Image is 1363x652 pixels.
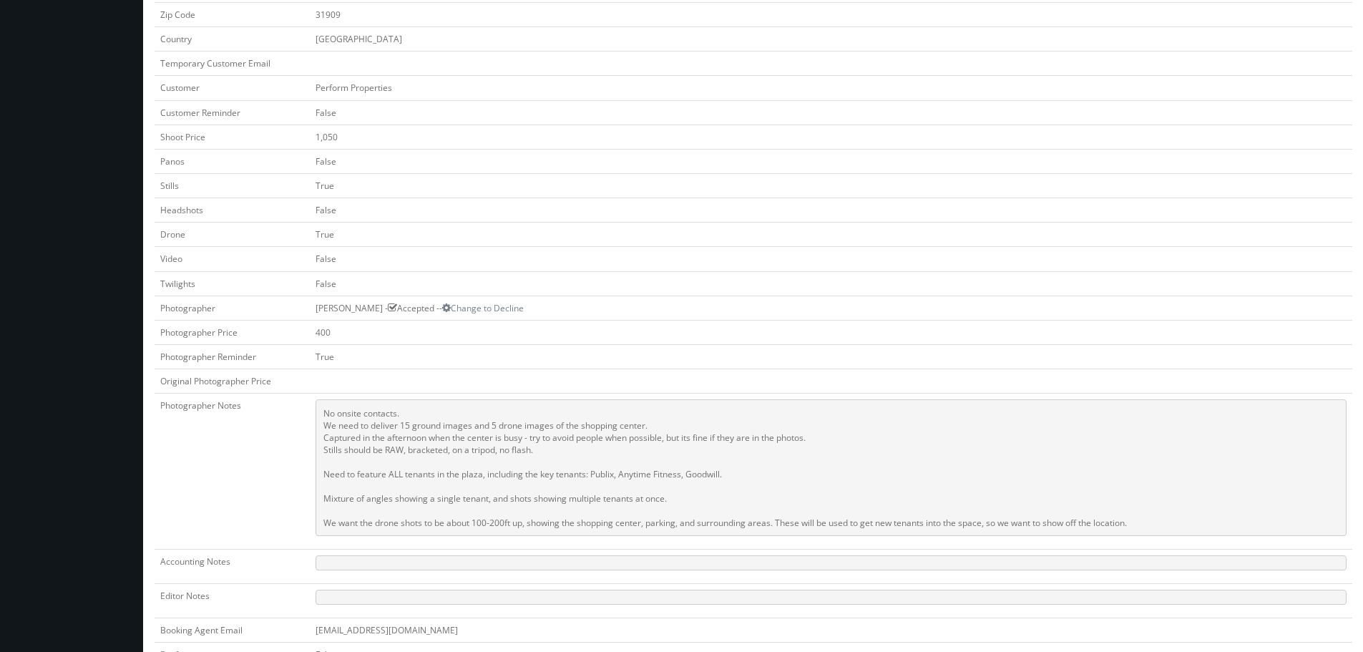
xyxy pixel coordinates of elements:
[155,550,310,584] td: Accounting Notes
[155,320,310,344] td: Photographer Price
[155,344,310,369] td: Photographer Reminder
[155,2,310,26] td: Zip Code
[310,173,1352,198] td: True
[155,618,310,643] td: Booking Agent Email
[155,52,310,76] td: Temporary Customer Email
[155,394,310,550] td: Photographer Notes
[155,369,310,394] td: Original Photographer Price
[310,223,1352,247] td: True
[310,76,1352,100] td: Perform Properties
[310,320,1352,344] td: 400
[316,399,1347,536] pre: No onsite contacts. We need to deliver 15 ground images and 5 drone images of the shopping center...
[310,618,1352,643] td: [EMAIL_ADDRESS][DOMAIN_NAME]
[155,271,310,296] td: Twilights
[155,198,310,223] td: Headshots
[155,173,310,198] td: Stills
[155,100,310,125] td: Customer Reminder
[310,247,1352,271] td: False
[310,271,1352,296] td: False
[310,198,1352,223] td: False
[155,296,310,320] td: Photographer
[442,302,524,314] a: Change to Decline
[310,344,1352,369] td: True
[155,149,310,173] td: Panos
[310,149,1352,173] td: False
[155,247,310,271] td: Video
[155,125,310,149] td: Shoot Price
[155,584,310,618] td: Editor Notes
[155,223,310,247] td: Drone
[310,296,1352,320] td: [PERSON_NAME] - Accepted --
[310,27,1352,52] td: [GEOGRAPHIC_DATA]
[310,2,1352,26] td: 31909
[155,27,310,52] td: Country
[310,125,1352,149] td: 1,050
[310,100,1352,125] td: False
[155,76,310,100] td: Customer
